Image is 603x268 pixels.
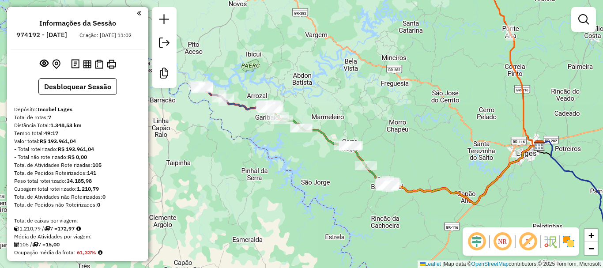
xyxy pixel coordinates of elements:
strong: R$ 193.961,04 [40,138,76,144]
div: Distância Total: [14,121,141,129]
div: 1.210,79 / 7 = [14,225,141,233]
img: Exibir/Ocultar setores [562,234,576,249]
strong: 7 [48,114,51,121]
strong: 105 [92,162,102,168]
i: Meta Caixas/viagem: 1,00 Diferença: 171,97 [76,226,81,231]
strong: 172,97 [57,225,75,232]
h6: 974192 - [DATE] [16,31,67,39]
span: Ocultar NR [492,231,513,252]
div: Valor total: [14,137,141,145]
button: Exibir sessão original [38,57,50,71]
strong: 1.210,79 [77,185,99,192]
h4: Informações da Sessão [39,19,116,27]
div: Total de caixas por viagem: [14,217,141,225]
img: Incobel Lages [534,140,545,151]
div: Map data © contributors,© 2025 TomTom, Microsoft [418,260,603,268]
strong: 61,33% [77,249,96,256]
strong: R$ 193.961,04 [58,146,94,152]
div: 105 / 7 = [14,241,141,249]
span: + [588,230,594,241]
strong: 1.348,53 km [50,122,82,128]
strong: 0 [97,201,100,208]
a: Nova sessão e pesquisa [155,11,173,30]
strong: 141 [87,170,96,176]
strong: 49:17 [44,130,58,136]
em: Média calculada utilizando a maior ocupação (%Peso ou %Cubagem) de cada rota da sessão. Rotas cro... [98,250,102,255]
div: Depósito: [14,106,141,113]
div: Tempo total: [14,129,141,137]
span: − [588,243,594,254]
div: Total de Pedidos Roteirizados: [14,169,141,177]
strong: 15,00 [45,241,60,248]
div: Peso total roteirizado: [14,177,141,185]
img: Fluxo de ruas [543,234,557,249]
button: Visualizar relatório de Roteirização [81,58,93,70]
button: Imprimir Rotas [105,58,118,71]
div: - Total não roteirizado: [14,153,141,161]
a: OpenStreetMap [471,261,509,267]
i: Total de rotas [44,226,50,231]
button: Desbloquear Sessão [38,78,117,95]
span: Ocupação média da frota: [14,249,75,256]
a: Criar modelo [155,64,173,84]
span: Ocultar deslocamento [466,231,487,252]
i: Total de Atividades [14,242,19,247]
strong: 34.185,98 [67,177,92,184]
button: Logs desbloquear sessão [69,57,81,71]
span: | [442,261,444,267]
div: Total de Atividades Roteirizadas: [14,161,141,169]
span: Exibir rótulo [517,231,539,252]
a: Zoom out [584,242,598,255]
i: Total de rotas [32,242,38,247]
strong: 0 [102,193,106,200]
strong: R$ 0,00 [68,154,87,160]
div: Total de Pedidos não Roteirizados: [14,201,141,209]
a: Exportar sessão [155,34,173,54]
a: Zoom in [584,229,598,242]
button: Centralizar mapa no depósito ou ponto de apoio [50,57,62,71]
div: Total de rotas: [14,113,141,121]
div: - Total roteirizado: [14,145,141,153]
div: Total de Atividades não Roteirizadas: [14,193,141,201]
a: Leaflet [420,261,441,267]
a: Clique aqui para minimizar o painel [137,8,141,18]
div: Criação: [DATE] 11:02 [76,31,135,39]
strong: Incobel Lages [38,106,72,113]
div: Cubagem total roteirizado: [14,185,141,193]
i: Cubagem total roteirizado [14,226,19,231]
a: Exibir filtros [575,11,592,28]
button: Visualizar Romaneio [93,58,105,71]
div: Média de Atividades por viagem: [14,233,141,241]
